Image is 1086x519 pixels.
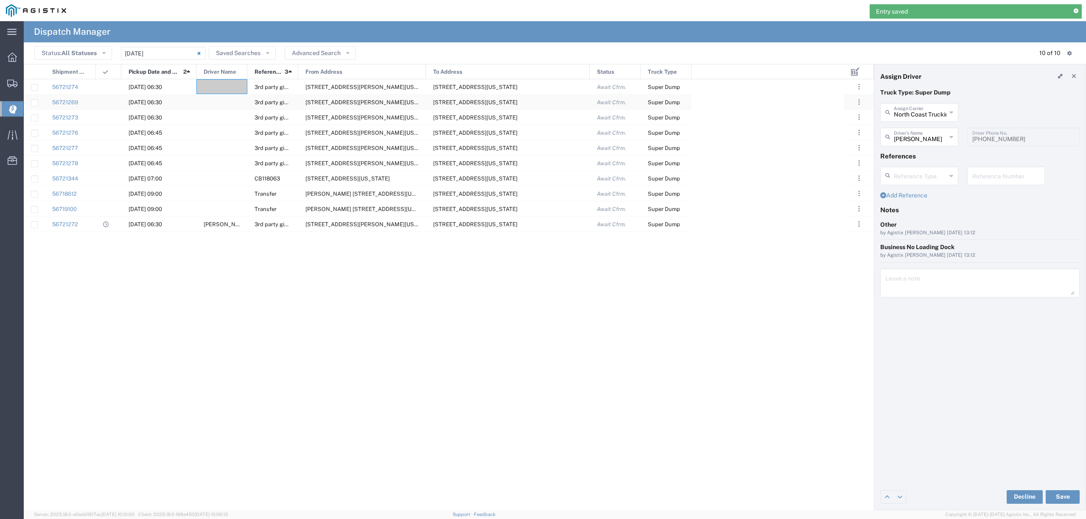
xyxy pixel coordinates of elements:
span: 10576 Wilton Rd, Elk Grove, California, United States [433,160,518,167]
span: Await Cfrm. [597,175,626,182]
span: 6069 State Hwy 99w, Corning, California, 96021, United States [305,175,390,182]
div: by Agistix [PERSON_NAME] [DATE] 13:12 [880,229,1080,237]
span: Super Dump [648,130,680,136]
span: Driver Name [204,64,236,80]
a: Add Reference [880,192,927,199]
span: Await Cfrm. [597,99,626,105]
button: ... [853,157,865,169]
span: 09/05/2025, 06:30 [129,84,162,90]
a: 56721344 [52,175,78,182]
span: 3rd party giveaway [255,221,303,228]
button: Save [1046,490,1080,504]
a: Edit next row [893,491,906,503]
span: Status [597,64,614,80]
span: Copyright © [DATE]-[DATE] Agistix Inc., All Rights Reserved [945,511,1076,518]
span: Await Cfrm. [597,221,626,228]
span: [DATE] 10:06:13 [195,512,228,517]
span: De Wolf Ave & Gettysburg Ave, Clovis, California, 93619, United States [305,206,437,212]
span: 09/05/2025, 06:45 [129,160,162,167]
span: Super Dump [648,160,680,167]
span: . . . [858,204,860,214]
span: 3rd party giveaway [255,99,303,105]
span: 3 [285,64,288,80]
span: 5555 Florin-Perkins Rd, Sacramento, California, 95826, United States [305,160,436,167]
span: . . . [858,219,860,229]
button: Decline [1007,490,1043,504]
span: Await Cfrm. [597,191,626,197]
span: Entry saved [876,7,908,16]
span: 09/05/2025, 07:00 [129,175,162,182]
span: 1050 North Court St, Redding, California, 96001, United States [433,175,518,182]
button: ... [853,127,865,139]
a: Edit previous row [881,491,893,503]
span: . . . [858,189,860,199]
span: Truck Type [648,64,677,80]
button: ... [853,81,865,93]
span: 3rd party giveaway [255,114,303,121]
button: ... [853,218,865,230]
span: 3rd party giveaway [255,130,303,136]
button: ... [853,203,865,215]
img: logo [6,4,66,17]
span: 3rd party giveaway [255,84,303,90]
button: Saved Searches [209,46,276,60]
span: Super Dump [648,145,680,151]
span: 09/05/2025, 06:30 [129,99,162,105]
span: Await Cfrm. [597,114,626,121]
span: . . . [858,128,860,138]
span: 09/05/2025, 06:30 [129,221,162,228]
button: ... [853,142,865,154]
span: 5555 Florin-Perkins Rd, Sacramento, California, 95826, United States [305,145,436,151]
span: . . . [858,143,860,153]
span: Super Dump [648,191,680,197]
a: Feedback [474,512,495,517]
span: 09/05/2025, 09:00 [129,206,162,212]
span: 308 W Alluvial Ave, Clovis, California, 93611, United States [433,206,518,212]
span: Client: 2025.18.0-198a450 [138,512,228,517]
p: Truck Type: Super Dump [880,88,1080,97]
button: ... [853,172,865,184]
span: 3rd party giveaway [255,160,303,167]
span: . . . [858,82,860,92]
span: Pickup Date and Time [129,64,180,80]
span: 3rd party giveaway [255,145,303,151]
button: ... [853,188,865,200]
span: Await Cfrm. [597,160,626,167]
span: 2 [183,64,187,80]
a: 56721269 [52,99,78,105]
span: 09/05/2025, 09:00 [129,191,162,197]
span: 10576 Wilton Rd, Elk Grove, California, United States [433,99,518,105]
div: Business No Loading Dock [880,243,1080,252]
span: Await Cfrm. [597,84,626,90]
span: 09/05/2025, 06:45 [129,130,162,136]
span: Server: 2025.18.0-a0edd1917ac [34,512,134,517]
span: Reference [255,64,282,80]
span: Await Cfrm. [597,130,626,136]
span: Super Dump [648,206,680,212]
a: 56721274 [52,84,78,90]
span: [DATE] 10:10:00 [101,512,134,517]
span: Super Dump [648,221,680,228]
span: . . . [858,173,860,183]
span: Robert Maciel [204,221,249,228]
h4: References [880,152,1080,160]
button: Advanced Search [285,46,356,60]
span: Shipment No. [52,64,87,80]
a: 56718612 [52,191,77,197]
span: 10576 Wilton Rd, Elk Grove, California, United States [433,130,518,136]
button: ... [853,111,865,123]
a: 56721276 [52,130,78,136]
a: 56721272 [52,221,78,228]
a: 56721277 [52,145,78,151]
span: 10576 Wilton Rd, Elk Grove, California, United States [433,145,518,151]
span: 308 W Alluvial Ave, Clovis, California, 93611, United States [433,191,518,197]
span: CB118063 [255,175,280,182]
div: 10 of 10 [1039,49,1061,58]
span: 09/05/2025, 06:30 [129,114,162,121]
div: by Agistix [PERSON_NAME] [DATE] 13:12 [880,252,1080,259]
a: 56719100 [52,206,77,212]
span: 5555 Florin-Perkins Rd, Sacramento, California, 95826, United States [305,130,436,136]
span: Await Cfrm. [597,145,626,151]
h4: Notes [880,206,1080,214]
span: 10576 Wilton Rd, Elk Grove, California, United States [433,114,518,121]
